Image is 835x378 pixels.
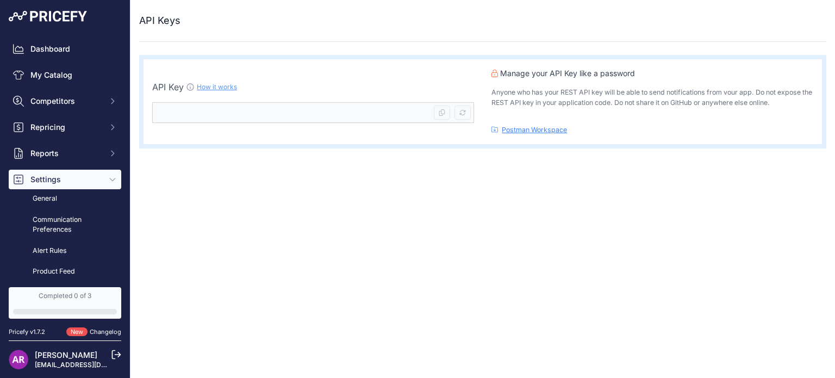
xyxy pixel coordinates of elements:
div: Completed 0 of 3 [13,292,117,300]
button: Repricing [9,117,121,137]
a: Changelog [90,328,121,336]
img: Pricefy Logo [9,11,87,22]
a: My Catalog [9,65,121,85]
span: Repricing [30,122,102,133]
a: Alert Rules [9,241,121,261]
a: [PERSON_NAME] [35,350,97,360]
button: Competitors [9,91,121,111]
span: Competitors [30,96,102,107]
a: [EMAIL_ADDRESS][DOMAIN_NAME] [35,361,148,369]
a: Communication Preferences [9,210,121,239]
div: Pricefy v1.7.2 [9,327,45,337]
a: Product Feed [9,262,121,281]
span: Settings [30,174,102,185]
button: Settings [9,170,121,189]
span: Reports [30,148,102,159]
a: Postman Workspace [502,126,567,134]
p: Manage your API Key like a password [491,68,813,79]
a: General [9,189,121,208]
a: Completed 0 of 3 [9,287,121,319]
a: How it works [197,83,237,91]
h2: API Keys [139,13,180,28]
span: API Key [152,82,184,92]
span: New [66,327,88,337]
p: Anyone who has your REST API key will be able to send notifications from vour app. Do not expose ... [491,88,813,108]
a: Dashboard [9,39,121,59]
button: Reports [9,144,121,163]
